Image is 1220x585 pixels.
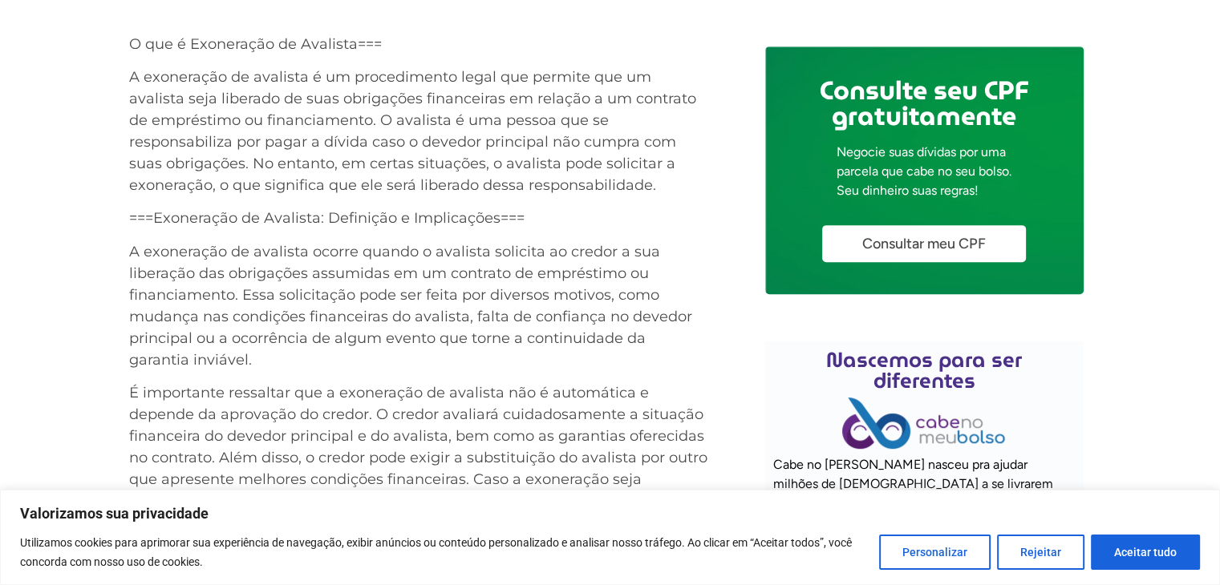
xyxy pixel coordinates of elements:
[997,535,1084,570] button: Rejeitar
[773,349,1075,391] h2: Nascemos para ser diferentes
[879,535,991,570] button: Personalizar
[129,241,710,371] p: A exoneração de avalista ocorre quando o avalista solicita ao credor a sua liberação das obrigaçõ...
[822,225,1026,262] a: Consultar meu CPF
[862,236,986,251] span: Consultar meu CPF
[20,533,867,571] p: Utilizamos cookies para aprimorar sua experiência de navegação, exibir anúncios ou conteúdo perso...
[20,504,1200,523] p: Valorizamos sua privacidade
[1091,535,1200,570] button: Aceitar tudo
[129,67,710,196] p: A exoneração de avalista é um procedimento legal que permite que um avalista seja liberado de sua...
[842,397,1006,449] img: Cabe no Meu Bolso
[129,34,710,55] p: O que é Exoneração de Avalista===
[820,78,1029,129] h2: Consulte seu CPF gratuitamente
[129,382,710,534] p: É importante ressaltar que a exoneração de avalista não é automática e depende da aprovação do cr...
[837,143,1011,200] p: Negocie suas dívidas por uma parcela que cabe no seu bolso. Seu dinheiro suas regras!
[129,208,710,229] p: ===Exoneração de Avalista: Definição e Implicações===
